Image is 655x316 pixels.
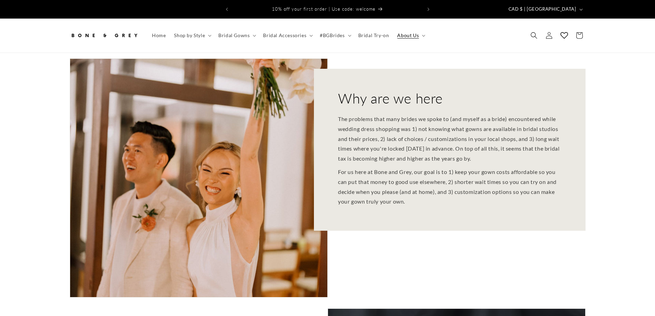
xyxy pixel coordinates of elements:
[148,28,170,43] a: Home
[170,28,214,43] summary: Shop by Style
[421,3,436,16] button: Next announcement
[214,28,259,43] summary: Bridal Gowns
[67,25,141,46] a: Bone and Grey Bridal
[152,32,166,39] span: Home
[338,114,561,164] p: The problems that many brides we spoke to (and myself as a bride) encountered while wedding dress...
[397,32,419,39] span: About Us
[174,32,205,39] span: Shop by Style
[509,6,576,13] span: CAD $ | [GEOGRAPHIC_DATA]
[316,28,354,43] summary: #BGBrides
[393,28,428,43] summary: About Us
[263,32,306,39] span: Bridal Accessories
[526,28,542,43] summary: Search
[504,3,586,16] button: CAD $ | [GEOGRAPHIC_DATA]
[338,167,561,207] p: For us here at Bone and Grey, our goal is to 1) keep your gown costs affordable so you can put th...
[259,28,316,43] summary: Bridal Accessories
[272,6,375,12] span: 10% off your first order | Use code: welcome
[358,32,389,39] span: Bridal Try-on
[354,28,393,43] a: Bridal Try-on
[338,89,443,107] h2: Why are we here
[219,3,234,16] button: Previous announcement
[70,28,139,43] img: Bone and Grey Bridal
[320,32,345,39] span: #BGBrides
[218,32,250,39] span: Bridal Gowns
